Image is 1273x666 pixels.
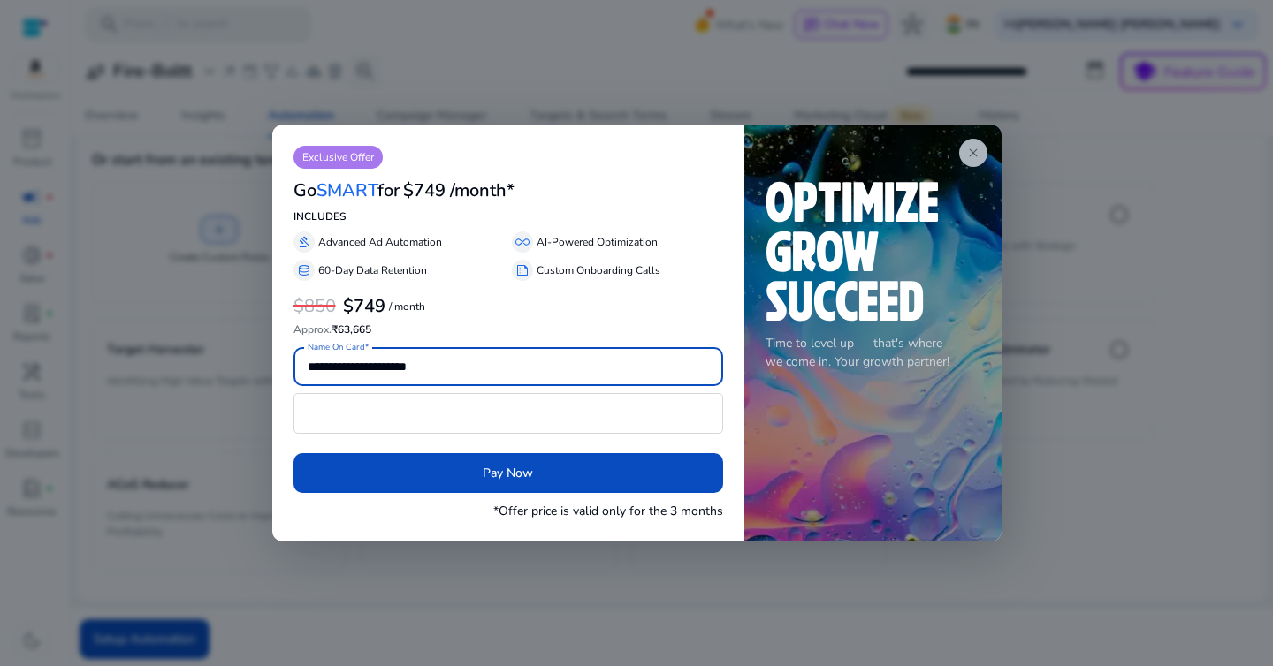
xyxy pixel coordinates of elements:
h6: ₹63,665 [293,323,723,336]
span: summarize [515,263,530,277]
span: all_inclusive [515,235,530,249]
button: Pay Now [293,453,723,493]
p: 60-Day Data Retention [318,262,427,278]
h3: Go for [293,180,400,201]
span: SMART [316,178,377,202]
p: / month [389,301,425,313]
span: database [297,263,311,277]
p: Custom Onboarding Calls [537,262,660,278]
b: $749 [343,294,385,318]
span: Approx. [293,322,332,337]
p: INCLUDES [293,208,723,224]
mat-label: Name On Card [308,341,364,353]
h3: $749 /month* [403,180,515,201]
span: gavel [297,235,311,249]
span: close [966,146,980,160]
p: Advanced Ad Automation [318,234,442,250]
span: Pay Now [483,464,533,482]
h3: $850 [293,296,336,317]
p: Exclusive Offer [293,146,383,169]
iframe: Secure card payment input frame [303,396,713,431]
p: *Offer price is valid only for the 3 months [493,502,723,520]
p: AI-Powered Optimization [537,234,658,250]
p: Time to level up — that's where we come in. Your growth partner! [766,334,980,371]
